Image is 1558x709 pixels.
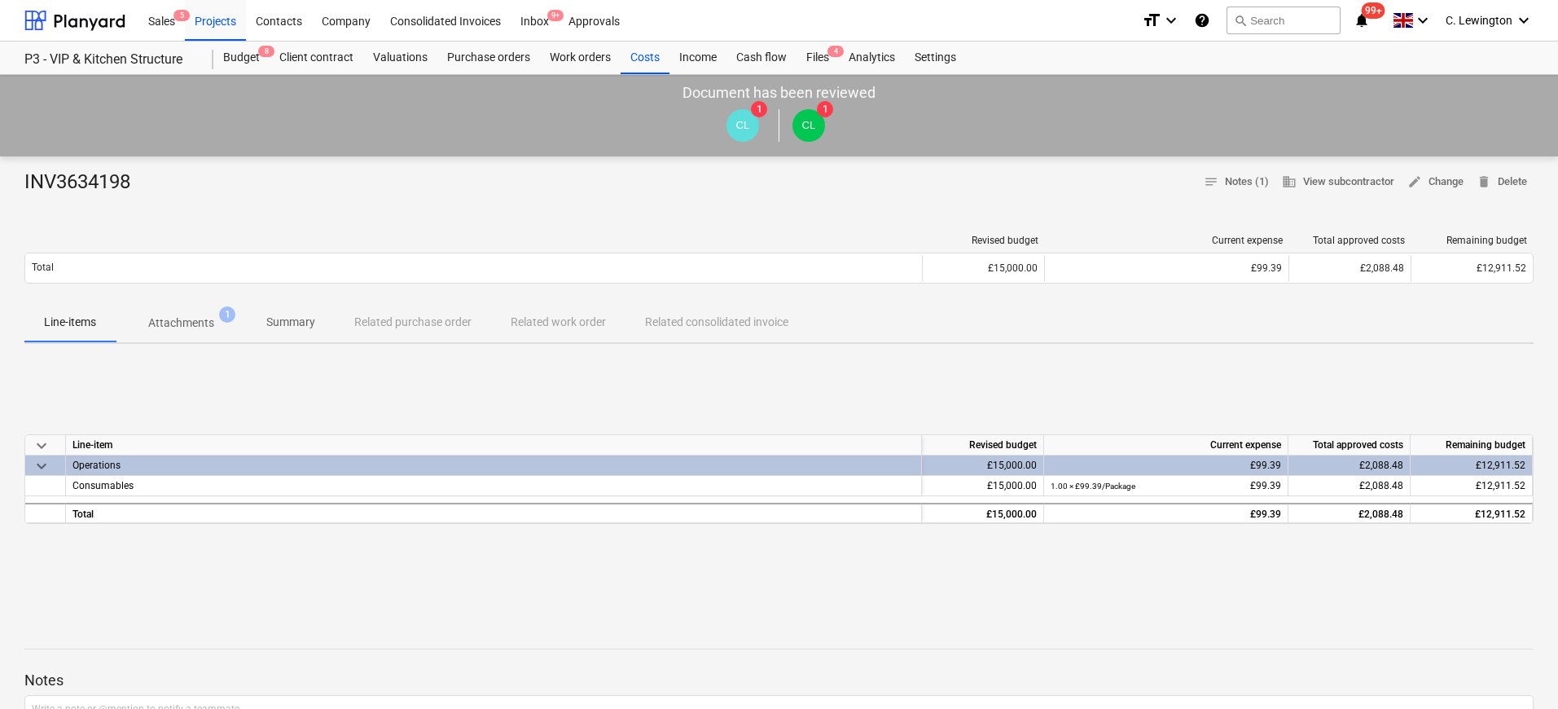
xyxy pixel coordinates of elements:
div: Current expense [1051,235,1283,246]
span: business [1282,174,1297,189]
span: CL [801,119,815,131]
span: £12,911.52 [1476,480,1525,491]
div: £99.39 [1051,262,1282,274]
p: Notes [24,671,1534,690]
div: £2,088.48 [1288,255,1411,281]
p: Summary [266,314,315,331]
span: Notes (1) [1204,173,1269,192]
span: keyboard_arrow_down [32,436,51,456]
span: £2,088.48 [1359,480,1403,491]
span: £12,911.52 [1477,262,1526,274]
div: Callum Lewington [792,109,825,142]
div: Files [797,42,839,74]
button: Delete [1470,170,1534,195]
span: 1 [219,306,235,323]
button: Change [1401,170,1470,195]
div: £99.39 [1051,456,1281,476]
a: Budget8 [213,42,270,74]
div: £99.39 [1051,476,1281,496]
span: 8 [258,46,274,57]
div: INV3634198 [24,170,143,196]
span: 1 [817,101,833,117]
div: Total [66,503,922,523]
div: £2,088.48 [1288,456,1411,476]
div: Decision updated [1150,7,1250,27]
span: View subcontractor [1282,173,1394,192]
span: delete [1477,174,1491,189]
div: Remaining budget [1418,235,1527,246]
span: CL [735,119,749,131]
div: £15,000.00 [922,476,1044,496]
a: Analytics [839,42,905,74]
a: Cash flow [726,42,797,74]
div: Total approved costs [1288,435,1411,456]
div: Callum Lewington [726,109,759,142]
span: 9+ [547,10,564,21]
p: Document has been reviewed [682,83,876,103]
div: Operations [72,456,915,475]
span: 1 [751,101,767,117]
a: Purchase orders [437,42,540,74]
div: Line-item [66,435,922,456]
div: £15,000.00 [922,255,1044,281]
span: Delete [1477,173,1527,192]
div: Remaining budget [1411,435,1533,456]
span: notes [1204,174,1218,189]
div: £2,088.48 [1288,503,1411,523]
p: Attachments [148,315,214,332]
div: £15,000.00 [922,503,1044,523]
span: Change [1407,173,1464,192]
div: £12,911.52 [1411,503,1533,523]
p: Line-items [44,314,96,331]
button: Notes (1) [1197,170,1275,195]
div: Revised budget [929,235,1038,246]
div: £99.39 [1051,504,1281,525]
div: P3 - VIP & Kitchen Structure [24,51,194,68]
span: keyboard_arrow_down [32,456,51,476]
div: £15,000.00 [922,456,1044,476]
a: Costs [621,42,669,74]
div: Total approved costs [1296,235,1405,246]
div: £12,911.52 [1411,456,1533,476]
a: Valuations [363,42,437,74]
div: Current expense [1044,435,1288,456]
div: Revised budget [922,435,1044,456]
span: Consumables [72,480,134,491]
span: 4 [827,46,844,57]
a: Work orders [540,42,621,74]
a: Client contract [270,42,363,74]
small: 1.00 × £99.39 / Package [1051,482,1135,491]
span: edit [1407,174,1422,189]
span: 5 [173,10,190,21]
a: Income [669,42,726,74]
button: View subcontractor [1275,170,1401,195]
a: Settings [905,42,966,74]
p: Total [32,261,54,275]
a: Files4 [797,42,839,74]
div: Budget [213,42,270,74]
